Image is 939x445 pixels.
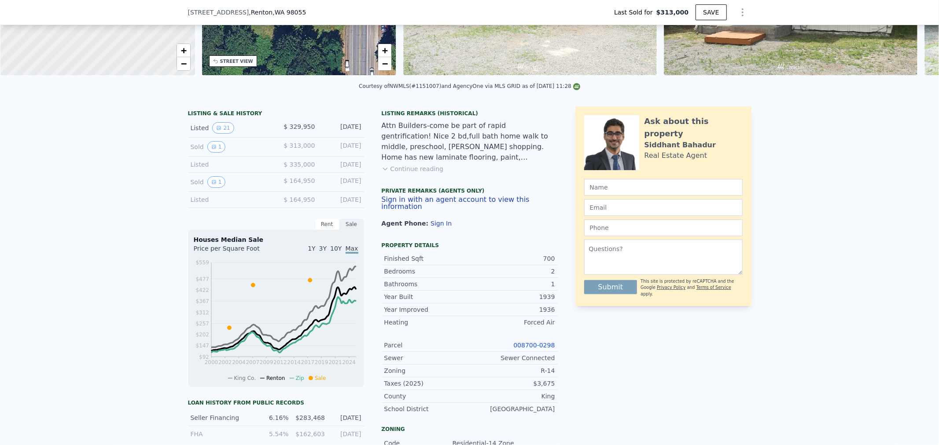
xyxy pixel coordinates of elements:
div: Siddhant Bahadur [644,140,716,150]
div: School District [384,405,470,413]
button: View historical data [207,141,226,153]
div: Bedrooms [384,267,470,276]
div: Zoning [382,426,558,433]
div: [DATE] [322,176,361,188]
tspan: 2021 [328,359,342,365]
span: − [180,58,186,69]
div: Zoning [384,366,470,375]
tspan: $477 [195,276,209,282]
div: [DATE] [322,195,361,204]
span: Max [346,245,358,254]
span: $ 335,000 [284,161,315,168]
span: Zip [296,375,304,381]
div: Attn Builders-come be part of rapid gentrification! Nice 2 bd,full bath home walk to middle, pres... [382,120,558,163]
div: Sale [339,219,364,230]
a: Zoom in [378,44,391,57]
div: Seller Financing [191,413,253,422]
tspan: 2012 [273,359,287,365]
tspan: 2009 [259,359,273,365]
div: 2 [470,267,555,276]
input: Name [584,179,743,196]
span: [STREET_ADDRESS] [188,8,249,17]
div: Price per Square Foot [194,244,276,258]
div: $162,603 [294,430,325,438]
tspan: $202 [195,332,209,338]
button: View historical data [212,122,234,134]
div: [DATE] [330,413,361,422]
a: Zoom out [177,57,190,70]
div: [GEOGRAPHIC_DATA] [470,405,555,413]
div: Forced Air [470,318,555,327]
div: STREET VIEW [220,58,253,65]
div: Property details [382,242,558,249]
tspan: $257 [195,321,209,327]
span: Agent Phone: [382,220,431,227]
span: , WA 98055 [272,9,306,16]
div: Sold [191,176,269,188]
span: Sale [315,375,326,381]
a: Terms of Service [696,285,731,290]
div: Bathrooms [384,280,470,288]
div: FHA [191,430,253,438]
a: Privacy Policy [657,285,685,290]
button: Submit [584,280,637,294]
div: Listing Remarks (Historical) [382,110,558,117]
div: Sewer [384,354,470,362]
tspan: 2024 [342,359,356,365]
div: Parcel [384,341,470,350]
div: [DATE] [322,141,361,153]
span: King Co. [234,375,256,381]
div: Rent [315,219,339,230]
div: 1 [470,280,555,288]
tspan: 2007 [246,359,259,365]
tspan: 2000 [204,359,218,365]
button: Show Options [734,4,751,21]
div: 1936 [470,305,555,314]
span: $ 164,950 [284,177,315,184]
div: County [384,392,470,401]
div: Year Built [384,292,470,301]
div: This site is protected by reCAPTCHA and the Google and apply. [641,278,742,297]
span: Last Sold for [614,8,656,17]
div: Loan history from public records [188,399,364,406]
span: $ 164,950 [284,196,315,203]
span: 1Y [308,245,315,252]
span: 10Y [330,245,342,252]
div: Listed [191,160,269,169]
a: Zoom in [177,44,190,57]
div: [DATE] [322,160,361,169]
div: 1939 [470,292,555,301]
div: 5.54% [258,430,288,438]
div: Real Estate Agent [644,150,707,161]
a: 008700-0298 [513,342,555,349]
button: View historical data [207,176,226,188]
tspan: $147 [195,343,209,349]
span: $ 329,950 [284,123,315,130]
span: $ 313,000 [284,142,315,149]
tspan: 2019 [314,359,328,365]
div: $283,468 [294,413,325,422]
span: $313,000 [656,8,689,17]
div: R-14 [470,366,555,375]
button: Continue reading [382,164,444,173]
span: − [382,58,388,69]
tspan: 2017 [301,359,314,365]
img: NWMLS Logo [573,83,580,90]
span: 3Y [319,245,327,252]
tspan: 2002 [218,359,232,365]
div: 700 [470,254,555,263]
div: 6.16% [258,413,288,422]
tspan: $422 [195,287,209,293]
tspan: $559 [195,259,209,266]
tspan: $312 [195,310,209,316]
div: LISTING & SALE HISTORY [188,110,364,119]
span: Renton [266,375,285,381]
div: Heating [384,318,470,327]
tspan: $92 [199,354,209,360]
tspan: 2004 [232,359,246,365]
div: King [470,392,555,401]
input: Email [584,199,743,216]
div: Taxes (2025) [384,379,470,388]
div: Courtesy of NWMLS (#1151007) and AgencyOne via MLS GRID as of [DATE] 11:28 [359,83,580,89]
a: Zoom out [378,57,391,70]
